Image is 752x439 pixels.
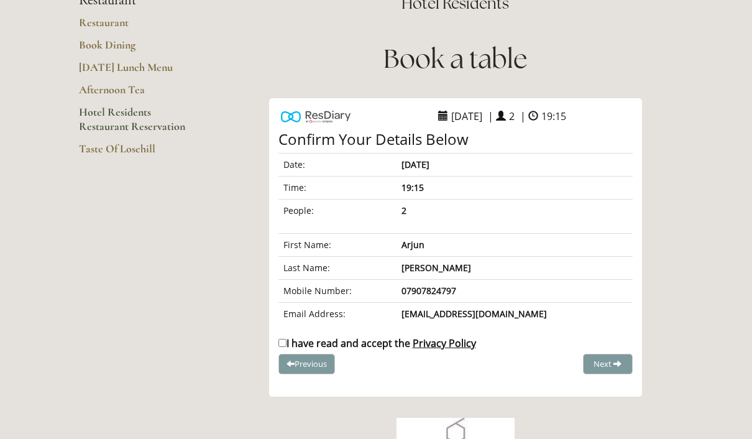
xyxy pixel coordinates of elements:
[278,154,397,177] td: Date:
[594,358,612,369] span: Next
[278,177,397,200] td: Time:
[401,262,471,274] b: [PERSON_NAME]
[538,106,569,126] span: 19:15
[583,354,633,374] button: Next
[520,109,526,123] span: |
[79,38,198,60] a: Book Dining
[401,239,424,251] b: Arjun
[79,83,198,105] a: Afternoon Tea
[278,280,397,303] td: Mobile Number:
[79,16,198,38] a: Restaurant
[237,40,673,77] h1: Book a table
[401,308,547,320] b: [EMAIL_ADDRESS][DOMAIN_NAME]
[278,234,397,257] td: First Name:
[278,200,397,223] td: People:
[278,303,397,326] td: Email Address:
[281,108,351,126] img: Powered by ResDiary
[278,131,633,147] h4: Confirm Your Details Below
[488,109,493,123] span: |
[278,354,335,374] button: Previous
[79,60,198,83] a: [DATE] Lunch Menu
[278,336,476,350] label: I have read and accept the
[401,159,429,170] strong: [DATE]
[448,106,485,126] span: [DATE]
[401,205,406,216] strong: 2
[278,339,287,347] input: I have read and accept the Privacy Policy
[278,257,397,280] td: Last Name:
[506,106,518,126] span: 2
[79,105,198,142] a: Hotel Residents Restaurant Reservation
[79,142,198,164] a: Taste Of Losehill
[401,182,424,193] strong: 19:15
[401,285,456,297] b: 07907824797
[413,336,476,350] span: Privacy Policy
